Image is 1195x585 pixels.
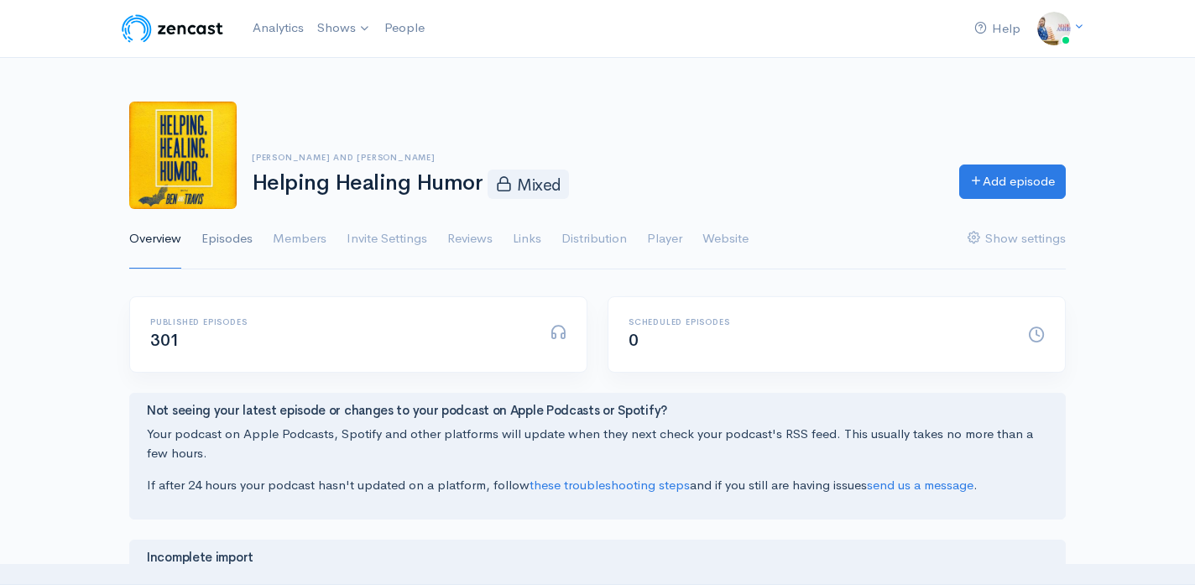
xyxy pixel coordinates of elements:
[252,170,939,198] h1: Helping Healing Humor
[702,209,749,269] a: Website
[530,477,690,493] a: these troubleshooting steps
[129,209,181,269] a: Overview
[147,551,1048,565] h4: Incomplete import
[447,209,493,269] a: Reviews
[968,209,1066,269] a: Show settings
[561,209,627,269] a: Distribution
[201,209,253,269] a: Episodes
[378,10,431,46] a: People
[1037,12,1071,45] img: ...
[513,209,541,269] a: Links
[347,209,427,269] a: Invite Settings
[273,209,326,269] a: Members
[867,477,973,493] a: send us a message
[246,10,310,46] a: Analytics
[310,10,378,47] a: Shows
[488,170,569,198] span: Mixed
[147,425,1048,462] p: Your podcast on Apple Podcasts, Spotify and other platforms will update when they next check your...
[150,317,530,326] h6: Published episodes
[647,209,682,269] a: Player
[629,317,1008,326] h6: Scheduled episodes
[119,12,226,45] img: ZenCast Logo
[150,330,180,351] span: 301
[252,153,939,162] h6: [PERSON_NAME] and [PERSON_NAME]
[147,476,1048,495] p: If after 24 hours your podcast hasn't updated on a platform, follow and if you still are having i...
[147,404,1048,418] h4: Not seeing your latest episode or changes to your podcast on Apple Podcasts or Spotify?
[959,165,1066,199] a: Add episode
[629,330,639,351] span: 0
[968,11,1027,47] a: Help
